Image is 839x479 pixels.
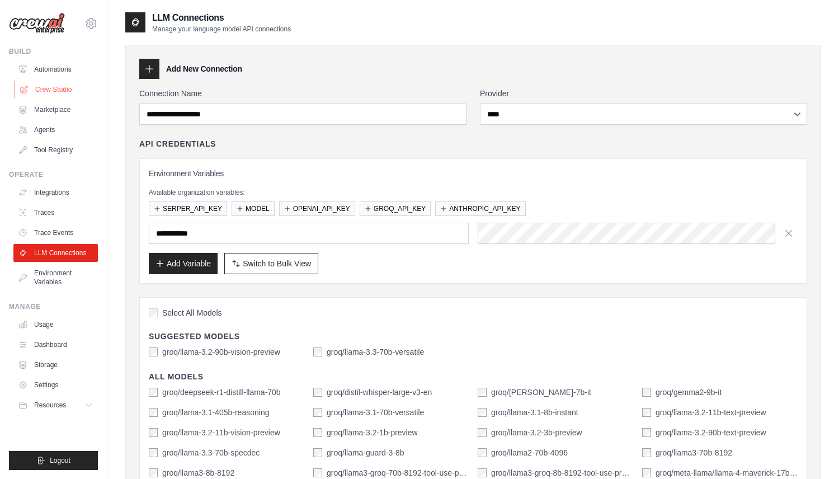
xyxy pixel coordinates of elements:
[313,347,322,356] input: groq/llama-3.3-70b-versatile
[435,201,525,216] button: ANTHROPIC_API_KEY
[313,428,322,437] input: groq/llama-3.2-1b-preview
[139,138,216,149] h4: API Credentials
[13,356,98,374] a: Storage
[162,467,234,478] label: groq/llama3-8b-8192
[313,448,322,457] input: groq/llama-guard-3-8b
[491,407,578,418] label: groq/llama-3.1-8b-instant
[313,468,322,477] input: groq/llama3-groq-70b-8192-tool-use-preview
[656,427,766,438] label: groq/llama-3.2-90b-text-preview
[656,407,766,418] label: groq/llama-3.2-11b-text-preview
[13,121,98,139] a: Agents
[152,25,291,34] p: Manage your language model API connections
[478,468,487,477] input: groq/llama3-groq-8b-8192-tool-use-preview
[162,427,280,438] label: groq/llama-3.2-11b-vision-preview
[166,63,242,74] h3: Add New Connection
[480,88,807,99] label: Provider
[162,407,269,418] label: groq/llama-3.1-405b-reasoning
[243,258,311,269] span: Switch to Bulk View
[13,184,98,201] a: Integrations
[491,447,568,458] label: groq/llama2-70b-4096
[162,447,260,458] label: groq/llama-3.3-70b-specdec
[313,388,322,397] input: groq/distil-whisper-large-v3-en
[149,308,158,317] input: Select All Models
[149,331,798,342] h4: Suggested Models
[13,396,98,414] button: Resources
[478,408,487,417] input: groq/llama-3.1-8b-instant
[152,11,291,25] h2: LLM Connections
[149,428,158,437] input: groq/llama-3.2-11b-vision-preview
[327,447,404,458] label: groq/llama-guard-3-8b
[149,347,158,356] input: groq/llama-3.2-90b-vision-preview
[327,346,424,358] label: groq/llama-3.3-70b-versatile
[642,388,651,397] input: groq/gemma2-9b-it
[478,448,487,457] input: groq/llama2-70b-4096
[162,346,280,358] label: groq/llama-3.2-90b-vision-preview
[279,201,355,216] button: OPENAI_API_KEY
[360,201,431,216] button: GROQ_API_KEY
[9,170,98,179] div: Operate
[50,456,70,465] span: Logout
[491,387,591,398] label: groq/gemma-7b-it
[15,81,99,98] a: Crew Studio
[9,47,98,56] div: Build
[491,467,633,478] label: groq/llama3-groq-8b-8192-tool-use-preview
[13,101,98,119] a: Marketplace
[642,428,651,437] input: groq/llama-3.2-90b-text-preview
[491,427,582,438] label: groq/llama-3.2-3b-preview
[149,201,227,216] button: SERPER_API_KEY
[656,447,732,458] label: groq/llama3-70b-8192
[13,224,98,242] a: Trace Events
[13,60,98,78] a: Automations
[149,253,218,274] button: Add Variable
[13,376,98,394] a: Settings
[656,387,722,398] label: groq/gemma2-9b-it
[139,88,466,99] label: Connection Name
[9,13,65,34] img: Logo
[13,204,98,222] a: Traces
[313,408,322,417] input: groq/llama-3.1-70b-versatile
[149,448,158,457] input: groq/llama-3.3-70b-specdec
[9,302,98,311] div: Manage
[13,264,98,291] a: Environment Variables
[34,401,66,410] span: Resources
[327,427,418,438] label: groq/llama-3.2-1b-preview
[642,448,651,457] input: groq/llama3-70b-8192
[13,336,98,354] a: Dashboard
[478,428,487,437] input: groq/llama-3.2-3b-preview
[327,387,432,398] label: groq/distil-whisper-large-v3-en
[13,244,98,262] a: LLM Connections
[13,141,98,159] a: Tool Registry
[13,316,98,334] a: Usage
[478,388,487,397] input: groq/gemma-7b-it
[149,388,158,397] input: groq/deepseek-r1-distill-llama-70b
[642,468,651,477] input: groq/meta-llama/llama-4-maverick-17b-128e-instruct
[232,201,275,216] button: MODEL
[656,467,798,478] label: groq/meta-llama/llama-4-maverick-17b-128e-instruct
[327,407,424,418] label: groq/llama-3.1-70b-versatile
[149,188,798,197] p: Available organization variables:
[327,467,469,478] label: groq/llama3-groq-70b-8192-tool-use-preview
[642,408,651,417] input: groq/llama-3.2-11b-text-preview
[162,307,222,318] span: Select All Models
[224,253,318,274] button: Switch to Bulk View
[149,468,158,477] input: groq/llama3-8b-8192
[149,408,158,417] input: groq/llama-3.1-405b-reasoning
[149,371,798,382] h4: All Models
[149,168,798,179] h3: Environment Variables
[162,387,281,398] label: groq/deepseek-r1-distill-llama-70b
[9,451,98,470] button: Logout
